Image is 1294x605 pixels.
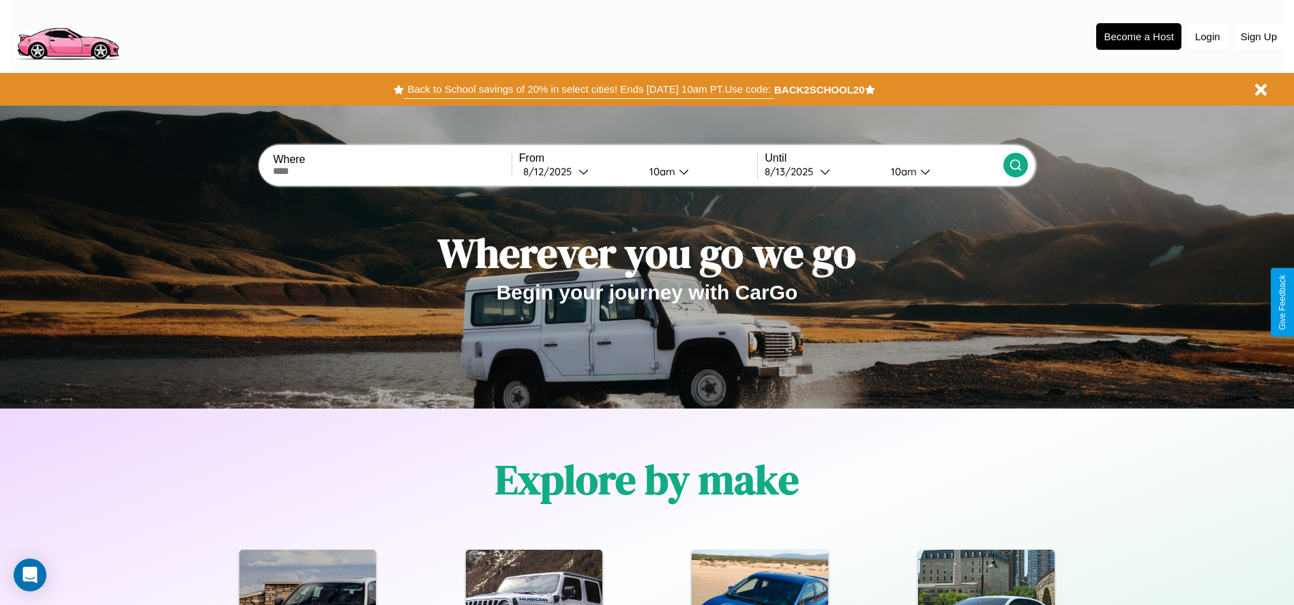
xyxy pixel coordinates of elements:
[638,164,758,179] button: 10am
[273,153,511,166] label: Where
[10,7,125,63] img: logo
[643,165,679,178] div: 10am
[1096,23,1181,50] button: Become a Host
[880,164,1003,179] button: 10am
[774,84,865,95] b: BACK2SCHOOL20
[519,164,638,179] button: 8/12/2025
[495,452,799,507] h1: Explore by make
[765,165,820,178] div: 8 / 13 / 2025
[519,152,757,164] label: From
[404,80,774,99] button: Back to School savings of 20% in select cities! Ends [DATE] 10am PT.Use code:
[884,165,920,178] div: 10am
[1278,275,1287,330] div: Give Feedback
[1188,24,1227,49] button: Login
[1234,24,1284,49] button: Sign Up
[14,559,46,591] div: Open Intercom Messenger
[765,152,1003,164] label: Until
[523,165,578,178] div: 8 / 12 / 2025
